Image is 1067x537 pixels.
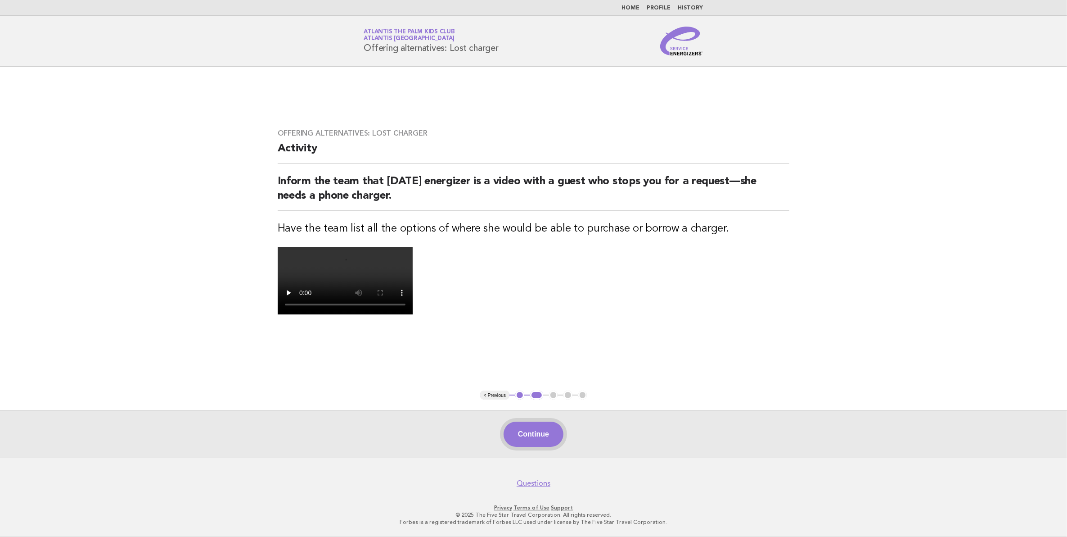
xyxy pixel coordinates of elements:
a: Atlantis The Palm Kids ClubAtlantis [GEOGRAPHIC_DATA] [364,29,455,41]
h2: Inform the team that [DATE] energizer is a video with a guest who stops you for a request—she nee... [278,174,790,211]
p: · · [258,504,809,511]
a: Terms of Use [513,505,549,511]
h1: Offering alternatives: Lost charger [364,29,499,53]
img: Service Energizers [660,27,703,55]
h3: Have the team list all the options of where she would be able to purchase or borrow a charger. [278,222,790,236]
h3: Offering alternatives: Lost charger [278,129,790,138]
button: 1 [515,391,524,400]
button: < Previous [480,391,509,400]
p: Forbes is a registered trademark of Forbes LLC used under license by The Five Star Travel Corpora... [258,519,809,526]
a: Home [622,5,640,11]
span: Atlantis [GEOGRAPHIC_DATA] [364,36,455,42]
a: Support [551,505,573,511]
h2: Activity [278,141,790,164]
a: Questions [517,479,550,488]
button: Continue [504,422,563,447]
a: History [678,5,703,11]
p: © 2025 The Five Star Travel Corporation. All rights reserved. [258,511,809,519]
a: Privacy [494,505,512,511]
button: 2 [530,391,543,400]
a: Profile [647,5,671,11]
